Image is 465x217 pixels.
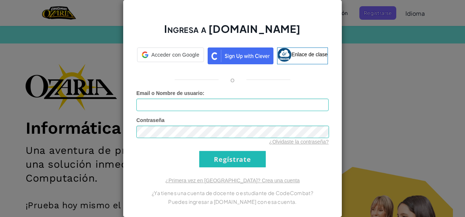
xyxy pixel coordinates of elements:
[291,52,328,57] span: Enlace de clase
[136,90,204,97] label: :
[277,48,291,62] img: classlink-logo-small.png
[136,197,329,206] p: Puedes ingresar a [DOMAIN_NAME] con esa cuenta.
[208,47,273,64] img: clever_sso_button@2x.png
[230,75,235,84] p: o
[151,51,199,58] span: Acceder con Google
[269,139,329,145] a: ¿Olvidaste la contraseña?
[136,189,329,197] p: ¿Ya tienes una cuenta de docente o estudiante de CodeCombat?
[199,151,266,167] input: Regístrate
[136,117,165,123] span: Contraseña
[137,47,204,64] a: Acceder con Google
[165,178,300,183] a: ¿Primera vez en [GEOGRAPHIC_DATA]? Crea una cuenta
[136,90,203,96] span: Email o Nombre de usuario
[136,22,329,43] h2: Ingresa a [DOMAIN_NAME]
[137,47,204,62] div: Acceder con Google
